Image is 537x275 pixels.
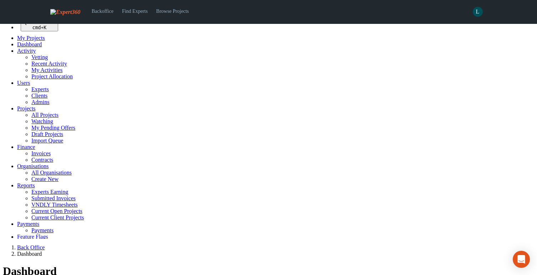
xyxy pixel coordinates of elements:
[31,131,63,137] a: Draft Projects
[31,227,53,233] a: Payments
[44,25,46,30] kbd: K
[17,234,48,240] a: Feature Flags
[24,25,55,30] div: +
[31,208,82,214] a: Current Open Projects
[31,176,58,182] a: Create New
[17,244,45,250] a: Back Office
[31,73,73,79] a: Project Allocation
[473,7,483,17] span: L
[31,99,50,105] a: Admins
[31,125,75,131] a: My Pending Offers
[31,189,68,195] a: Experts Earning
[17,48,36,54] a: Activity
[17,144,35,150] a: Finance
[31,150,51,156] a: Invoices
[31,170,72,176] a: All Organisations
[31,195,76,201] a: Submitted Invoices
[31,202,78,208] a: VNDLY Timesheets
[17,35,45,41] a: My Projects
[31,93,47,99] a: Clients
[17,182,35,188] a: Reports
[17,221,39,227] a: Payments
[31,118,53,124] a: Watching
[31,61,67,67] a: Recent Activity
[17,41,42,47] a: Dashboard
[32,25,41,30] kbd: cmd
[31,137,63,144] a: Import Queue
[31,54,48,60] a: Vetting
[31,112,58,118] a: All Projects
[50,9,80,15] img: Expert360
[17,105,36,111] a: Projects
[17,163,49,169] a: Organisations
[17,251,534,257] li: Dashboard
[513,251,530,268] div: Open Intercom Messenger
[31,86,49,92] a: Experts
[31,214,84,220] a: Current Client Projects
[31,157,53,163] a: Contracts
[31,67,63,73] a: My Activities
[17,80,30,86] a: Users
[21,19,58,31] button: Quick search... cmd+K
